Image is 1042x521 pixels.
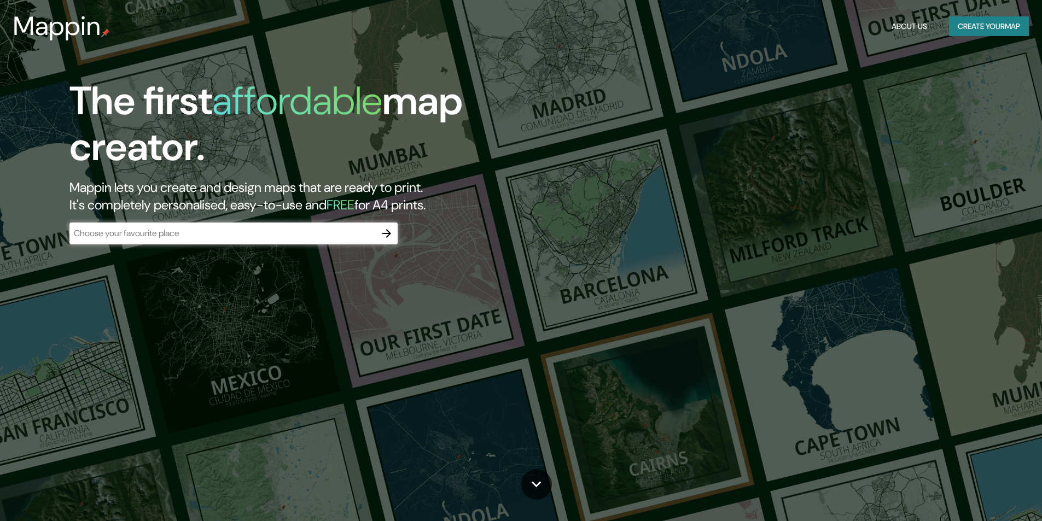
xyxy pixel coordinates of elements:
h1: affordable [212,75,382,126]
button: About Us [887,16,932,37]
h2: Mappin lets you create and design maps that are ready to print. It's completely personalised, eas... [69,179,591,214]
button: Create yourmap [949,16,1029,37]
input: Choose your favourite place [69,227,376,239]
h5: FREE [327,196,354,213]
iframe: Help widget launcher [945,478,1030,509]
img: mappin-pin [101,28,110,37]
h1: The first map creator. [69,78,591,179]
h3: Mappin [13,11,101,42]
